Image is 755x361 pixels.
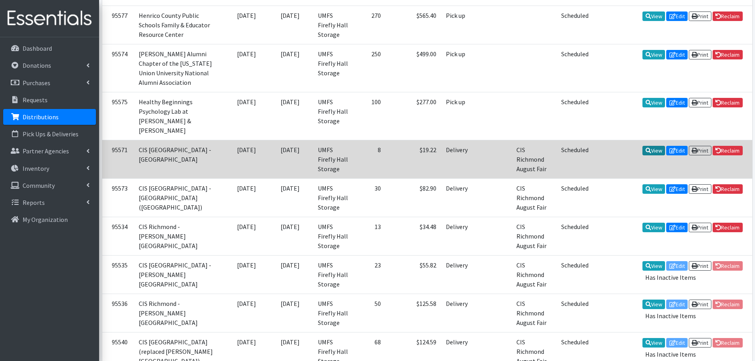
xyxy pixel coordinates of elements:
[689,261,711,271] a: Print
[642,338,665,348] a: View
[666,146,688,155] a: Edit
[102,140,134,178] td: 95571
[313,178,354,217] td: UMFS Firefly Hall Storage
[354,92,386,140] td: 100
[3,178,96,193] a: Community
[354,44,386,92] td: 250
[267,92,313,140] td: [DATE]
[441,294,476,332] td: Delivery
[642,300,665,309] a: View
[3,195,96,210] a: Reports
[642,50,665,59] a: View
[441,217,476,255] td: Delivery
[134,92,226,140] td: Healthy Beginnings Psychology Lab at [PERSON_NAME] & [PERSON_NAME]
[134,217,226,255] td: CIS Richmond - [PERSON_NAME][GEOGRAPHIC_DATA]
[3,92,96,108] a: Requests
[512,178,556,217] td: CIS Richmond August Fair
[134,6,226,44] td: Henrico County Public Schools Family & Educator Resource Center
[600,350,741,359] div: Has Inactive Items
[313,92,354,140] td: UMFS Firefly Hall Storage
[354,140,386,178] td: 8
[642,184,665,194] a: View
[642,261,665,271] a: View
[386,44,441,92] td: $499.00
[713,184,743,194] a: Reclaim
[23,147,69,155] p: Partner Agencies
[313,294,354,332] td: UMFS Firefly Hall Storage
[3,160,96,176] a: Inventory
[556,255,593,294] td: Scheduled
[642,223,665,232] a: View
[600,311,741,321] div: Has Inactive Items
[267,217,313,255] td: [DATE]
[267,178,313,217] td: [DATE]
[512,217,556,255] td: CIS Richmond August Fair
[713,223,743,232] a: Reclaim
[102,178,134,217] td: 95573
[134,178,226,217] td: CIS [GEOGRAPHIC_DATA] - [GEOGRAPHIC_DATA] ([GEOGRAPHIC_DATA])
[713,146,743,155] a: Reclaim
[3,5,96,32] img: HumanEssentials
[313,255,354,294] td: UMFS Firefly Hall Storage
[23,164,49,172] p: Inventory
[102,294,134,332] td: 95536
[441,92,476,140] td: Pick up
[3,212,96,227] a: My Organization
[226,140,267,178] td: [DATE]
[556,140,593,178] td: Scheduled
[666,11,688,21] a: Edit
[441,6,476,44] td: Pick up
[102,6,134,44] td: 95577
[23,181,55,189] p: Community
[3,109,96,125] a: Distributions
[441,140,476,178] td: Delivery
[23,44,52,52] p: Dashboard
[556,6,593,44] td: Scheduled
[689,338,711,348] a: Print
[226,44,267,92] td: [DATE]
[386,294,441,332] td: $125.58
[226,6,267,44] td: [DATE]
[386,6,441,44] td: $565.40
[23,113,59,121] p: Distributions
[689,184,711,194] a: Print
[689,223,711,232] a: Print
[226,255,267,294] td: [DATE]
[134,140,226,178] td: CIS [GEOGRAPHIC_DATA] - [GEOGRAPHIC_DATA]
[226,178,267,217] td: [DATE]
[23,79,50,87] p: Purchases
[354,255,386,294] td: 23
[354,217,386,255] td: 13
[512,140,556,178] td: CIS Richmond August Fair
[102,44,134,92] td: 95574
[102,92,134,140] td: 95575
[226,217,267,255] td: [DATE]
[556,92,593,140] td: Scheduled
[386,217,441,255] td: $34.48
[354,294,386,332] td: 50
[441,178,476,217] td: Delivery
[666,98,688,107] a: Edit
[666,223,688,232] a: Edit
[23,96,48,104] p: Requests
[267,255,313,294] td: [DATE]
[134,255,226,294] td: CIS [GEOGRAPHIC_DATA] - [PERSON_NAME][GEOGRAPHIC_DATA]
[689,11,711,21] a: Print
[512,294,556,332] td: CIS Richmond August Fair
[666,50,688,59] a: Edit
[313,44,354,92] td: UMFS Firefly Hall Storage
[313,6,354,44] td: UMFS Firefly Hall Storage
[134,294,226,332] td: CIS Richmond - [PERSON_NAME][GEOGRAPHIC_DATA]
[3,126,96,142] a: Pick Ups & Deliveries
[102,255,134,294] td: 95535
[642,11,665,21] a: View
[642,98,665,107] a: View
[441,255,476,294] td: Delivery
[267,294,313,332] td: [DATE]
[386,178,441,217] td: $82.90
[23,216,68,223] p: My Organization
[354,178,386,217] td: 30
[689,146,711,155] a: Print
[23,130,78,138] p: Pick Ups & Deliveries
[386,92,441,140] td: $277.00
